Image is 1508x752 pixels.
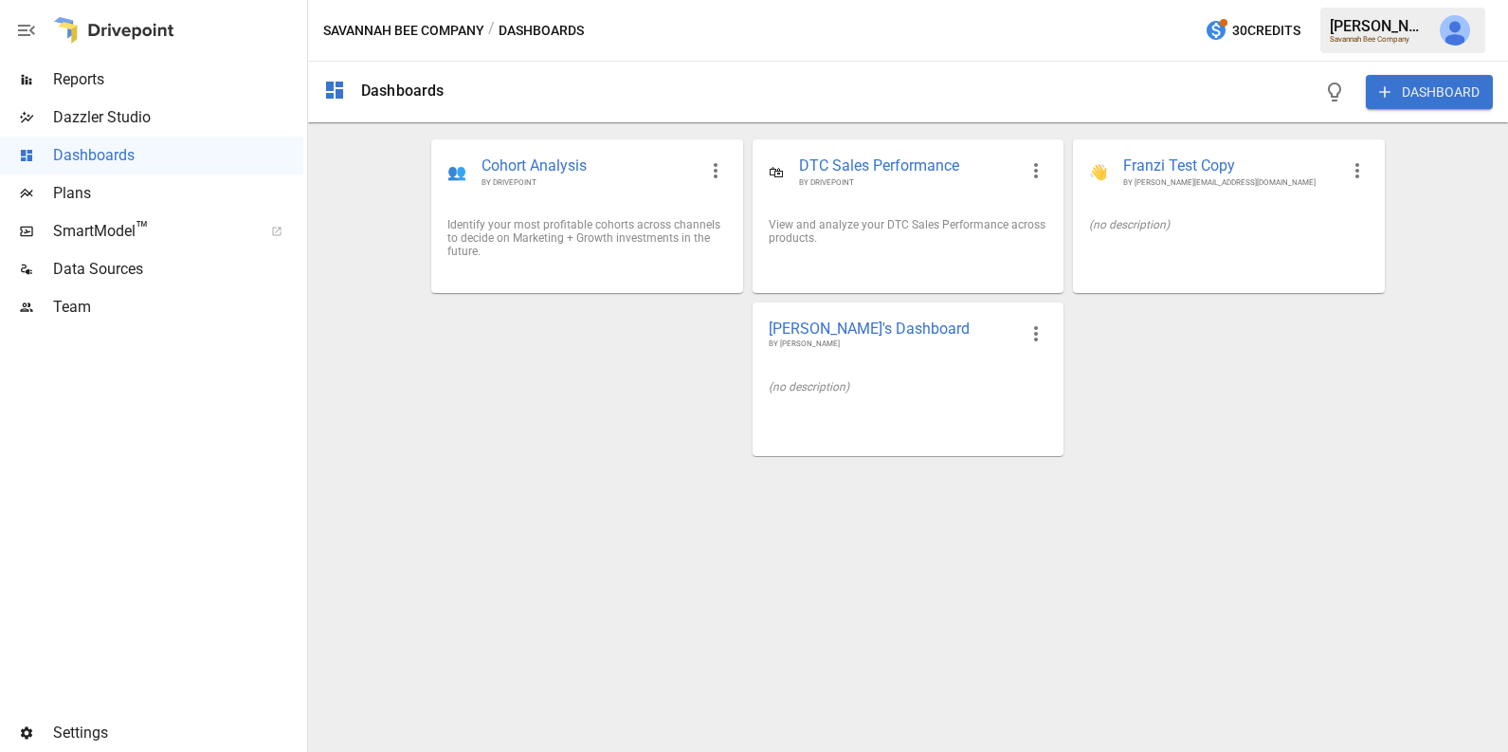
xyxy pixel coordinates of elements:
span: Franzi Test Copy [1123,156,1337,177]
span: Settings [53,722,303,744]
span: Team [53,296,303,319]
div: Identify your most profitable cohorts across channels to decide on Marketing + Growth investments... [447,218,726,258]
button: Savannah Bee Company [323,19,484,43]
button: 30Credits [1197,13,1308,48]
div: View and analyze your DTC Sales Performance across products. [769,218,1047,245]
div: 👋 [1089,163,1108,181]
div: 🛍 [769,163,784,181]
div: (no description) [1089,218,1368,231]
button: DASHBOARD [1366,75,1493,109]
span: Dazzler Studio [53,106,303,129]
span: SmartModel [53,220,250,243]
span: BY DRIVEPOINT [799,177,1017,188]
div: [PERSON_NAME] [1330,17,1428,35]
span: Data Sources [53,258,303,281]
img: Julie Wilton [1440,15,1470,46]
span: BY DRIVEPOINT [481,177,696,188]
div: (no description) [769,380,1047,394]
span: Cohort Analysis [481,156,696,177]
span: BY [PERSON_NAME] [769,339,1017,350]
span: [PERSON_NAME]'s Dashboard [769,319,1017,339]
div: / [488,19,495,43]
span: BY [PERSON_NAME][EMAIL_ADDRESS][DOMAIN_NAME] [1123,177,1337,188]
div: Dashboards [361,82,445,100]
span: Reports [53,68,303,91]
span: DTC Sales Performance [799,156,1017,177]
div: 👥 [447,163,466,181]
span: 30 Credits [1232,19,1300,43]
span: Dashboards [53,144,303,167]
span: Plans [53,182,303,205]
div: Savannah Bee Company [1330,35,1428,44]
span: ™ [136,217,149,241]
button: Julie Wilton [1428,4,1481,57]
